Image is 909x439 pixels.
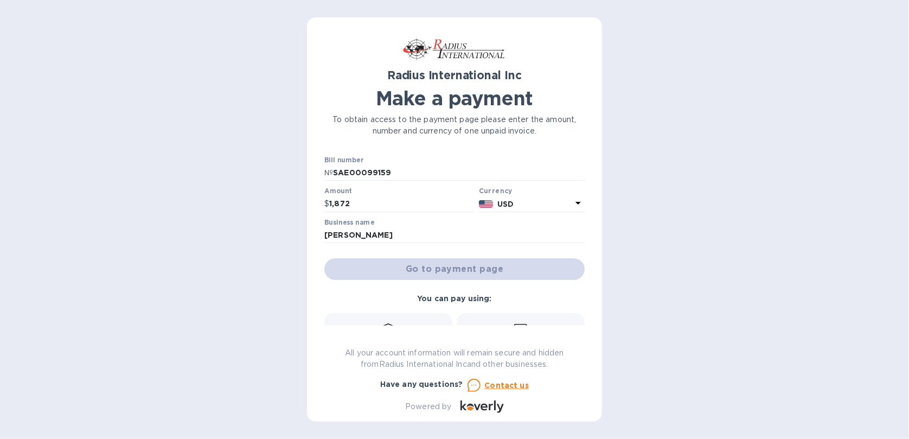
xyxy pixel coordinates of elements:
[380,380,463,389] b: Have any questions?
[497,200,514,208] b: USD
[324,227,585,244] input: Enter business name
[324,157,363,163] label: Bill number
[324,347,585,370] p: All your account information will remain secure and hidden from Radius International Inc and othe...
[324,219,374,226] label: Business name
[324,167,333,179] p: №
[324,114,585,137] p: To obtain access to the payment page please enter the amount, number and currency of one unpaid i...
[485,381,529,390] u: Contact us
[479,200,494,208] img: USD
[324,198,329,209] p: $
[405,401,451,412] p: Powered by
[479,187,513,195] b: Currency
[329,196,475,212] input: 0.00
[417,294,491,303] b: You can pay using:
[324,87,585,110] h1: Make a payment
[387,68,522,82] b: Radius International Inc
[333,165,585,181] input: Enter bill number
[324,188,352,195] label: Amount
